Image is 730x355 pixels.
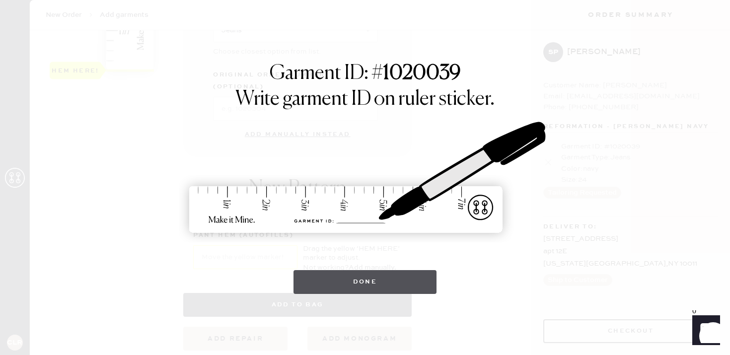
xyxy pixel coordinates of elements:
button: Done [293,270,437,294]
h1: Write garment ID on ruler sticker. [235,87,495,111]
h1: Garment ID: # [270,62,461,87]
strong: 1020039 [383,64,461,83]
img: ruler-sticker-sharpie.svg [179,96,551,260]
iframe: Front Chat [683,310,726,353]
